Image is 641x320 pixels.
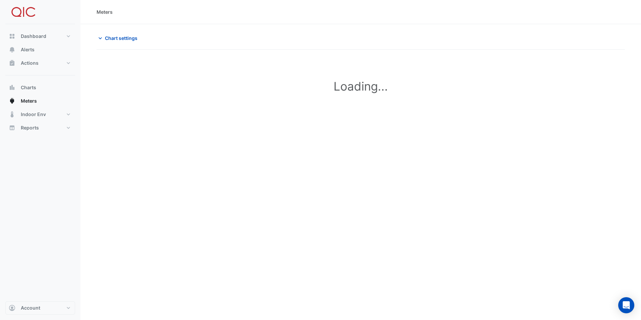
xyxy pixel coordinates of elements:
button: Reports [5,121,75,135]
app-icon: Meters [9,98,15,104]
button: Alerts [5,43,75,56]
app-icon: Reports [9,124,15,131]
span: Account [21,305,40,311]
app-icon: Alerts [9,46,15,53]
app-icon: Dashboard [9,33,15,40]
span: Indoor Env [21,111,46,118]
span: Chart settings [105,35,137,42]
button: Chart settings [97,32,142,44]
button: Meters [5,94,75,108]
span: Alerts [21,46,35,53]
span: Reports [21,124,39,131]
button: Charts [5,81,75,94]
h1: Loading... [107,79,614,93]
button: Account [5,301,75,315]
span: Dashboard [21,33,46,40]
button: Dashboard [5,30,75,43]
div: Open Intercom Messenger [618,297,634,313]
span: Meters [21,98,37,104]
span: Charts [21,84,36,91]
app-icon: Indoor Env [9,111,15,118]
app-icon: Charts [9,84,15,91]
app-icon: Actions [9,60,15,66]
div: Meters [97,8,113,15]
span: Actions [21,60,39,66]
button: Actions [5,56,75,70]
img: Company Logo [8,5,38,19]
button: Indoor Env [5,108,75,121]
